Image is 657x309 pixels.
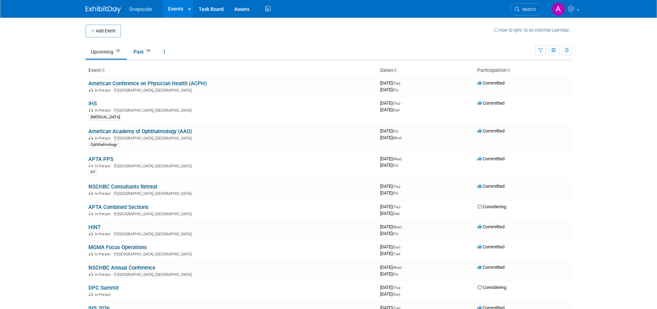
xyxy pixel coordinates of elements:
div: [GEOGRAPHIC_DATA], [GEOGRAPHIC_DATA] [88,211,374,216]
button: Add Event [86,25,121,37]
span: In-Person [95,252,113,257]
span: Considering [477,204,506,209]
img: In-Person Event [89,108,93,112]
img: In-Person Event [89,136,93,140]
span: (Fri) [392,163,398,167]
a: Past14 [128,45,157,58]
span: [DATE] [380,184,402,189]
a: American Academy of Ophthalmology (AAO) [88,128,192,135]
img: In-Person Event [89,292,93,296]
span: [DATE] [380,211,399,216]
span: - [401,100,402,106]
span: (Sat) [392,108,399,112]
div: PT [88,169,98,176]
span: (Fri) [392,232,398,236]
span: [DATE] [380,100,402,106]
div: [GEOGRAPHIC_DATA], [GEOGRAPHIC_DATA] [88,251,374,257]
span: - [401,80,402,86]
a: NSCHBC Consultants Retreat [88,184,157,190]
a: Sort by Start Date [393,67,397,73]
a: Search [510,3,543,16]
span: [DATE] [380,231,398,236]
a: HINT [88,224,101,230]
span: [DATE] [380,162,398,168]
span: - [401,285,402,290]
span: Committed [477,265,504,270]
span: Committed [477,156,504,161]
span: [DATE] [380,156,404,161]
a: APTA PPS [88,156,113,162]
img: In-Person Event [89,191,93,195]
span: [DATE] [380,107,399,112]
span: [DATE] [380,251,400,256]
span: (Sun) [392,292,400,296]
div: [GEOGRAPHIC_DATA], [GEOGRAPHIC_DATA] [88,87,374,93]
img: In-Person Event [89,272,93,276]
span: (Fri) [392,272,398,276]
div: [GEOGRAPHIC_DATA], [GEOGRAPHIC_DATA] [88,231,374,236]
span: [DATE] [380,135,402,140]
th: Event [86,64,377,76]
span: [DATE] [380,271,398,277]
img: In-Person Event [89,252,93,255]
span: [DATE] [380,87,398,92]
span: - [403,265,404,270]
img: ExhibitDay [86,6,121,13]
span: Committed [477,80,504,86]
a: MGMA Focus Operations [88,244,147,251]
span: - [403,224,404,229]
span: (Sat) [392,212,399,216]
span: 15 [114,48,122,54]
span: In-Person [95,88,113,93]
a: Sort by Event Name [101,67,105,73]
span: In-Person [95,232,113,236]
span: Search [520,7,536,12]
span: [DATE] [380,291,400,297]
a: IHS [88,100,97,107]
span: [DATE] [380,80,402,86]
span: In-Person [95,136,113,141]
img: Alex Corrigan [552,2,565,16]
span: [DATE] [380,224,404,229]
div: [GEOGRAPHIC_DATA], [GEOGRAPHIC_DATA] [88,107,374,113]
div: [GEOGRAPHIC_DATA], [GEOGRAPHIC_DATA] [88,190,374,196]
span: (Tue) [392,252,400,256]
span: - [399,128,400,134]
span: (Wed) [392,266,402,270]
span: Committed [477,100,504,106]
span: - [403,156,404,161]
span: [DATE] [380,285,402,290]
span: (Fri) [392,129,398,133]
a: Sort by Participation Type [507,67,510,73]
span: - [401,184,402,189]
span: [DATE] [380,204,402,209]
span: Snapscale [129,6,152,12]
img: In-Person Event [89,88,93,92]
span: [DATE] [380,244,402,249]
span: Committed [477,128,504,134]
span: In-Person [95,272,113,277]
span: Committed [477,224,504,229]
span: 14 [144,48,152,54]
a: APTA Combined Sections [88,204,149,210]
img: In-Person Event [89,212,93,215]
span: [DATE] [380,128,400,134]
span: - [401,204,402,209]
a: DPC Summit [88,285,119,291]
span: (Thu) [392,81,400,85]
span: In-Person [95,164,113,168]
span: (Thu) [392,101,400,105]
span: In-Person [95,108,113,113]
span: (Wed) [392,157,402,161]
span: [DATE] [380,265,404,270]
th: Dates [377,64,475,76]
div: [MEDICAL_DATA] [88,114,122,120]
span: In-Person [95,191,113,196]
a: Upcoming15 [86,45,127,58]
span: (Wed) [392,225,402,229]
a: American Conference on Physician Health (ACPH) [88,80,207,87]
span: [DATE] [380,190,398,196]
img: In-Person Event [89,164,93,167]
span: In-Person [95,292,113,297]
img: In-Person Event [89,232,93,235]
